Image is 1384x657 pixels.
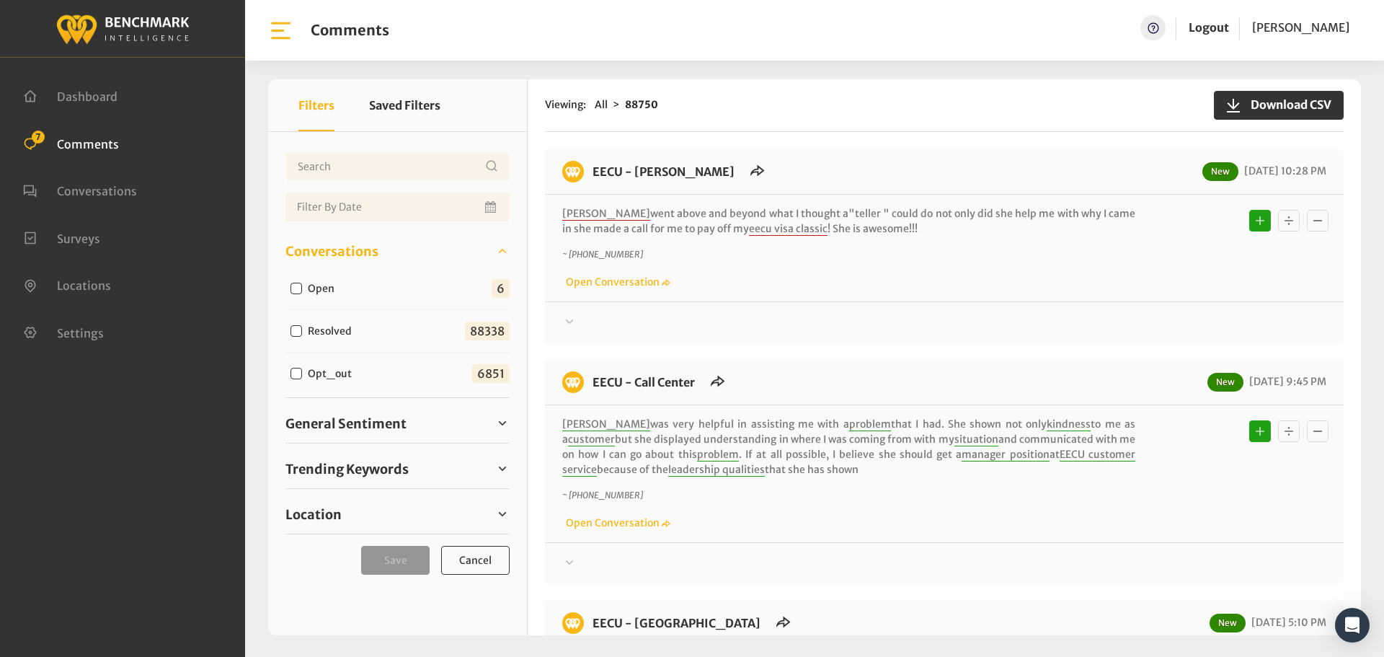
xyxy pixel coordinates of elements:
div: Basic example [1246,206,1332,235]
div: Basic example [1246,417,1332,446]
span: [PERSON_NAME] [562,418,650,431]
span: [DATE] 5:10 PM [1248,616,1326,629]
span: Dashboard [57,89,117,104]
strong: 88750 [625,98,658,111]
span: EECU customer service [562,448,1135,477]
span: [DATE] 9:45 PM [1246,375,1326,388]
h6: EECU - Selma Branch [584,161,743,182]
span: New [1207,373,1243,392]
span: Viewing: [545,97,586,113]
img: bar [268,18,293,43]
a: [PERSON_NAME] [1252,15,1349,40]
span: Surveys [57,231,100,245]
a: Surveys [23,230,100,244]
span: problem [697,448,739,462]
button: Saved Filters [369,79,440,131]
a: Logout [1189,20,1229,35]
a: Comments 7 [23,136,119,150]
span: [DATE] 10:28 PM [1241,164,1326,177]
a: Locations [23,277,111,291]
a: Dashboard [23,88,117,102]
span: 7 [32,131,45,144]
label: Open [303,281,346,296]
a: Conversations [285,240,510,262]
span: 6851 [472,364,510,383]
span: 6 [492,279,510,298]
span: New [1202,162,1238,181]
a: EECU - [GEOGRAPHIC_DATA] [593,616,760,630]
button: Cancel [441,546,510,575]
span: leadership qualities [668,463,765,477]
img: benchmark [562,371,584,393]
input: Opt_out [290,368,302,379]
span: New [1210,614,1246,632]
span: 88338 [465,322,510,340]
img: benchmark [562,612,584,634]
span: Comments [57,136,119,151]
span: Conversations [57,184,137,198]
a: Conversations [23,182,137,197]
div: Open Intercom Messenger [1335,608,1370,643]
span: [PERSON_NAME] [1252,20,1349,35]
input: Open [290,283,302,294]
h1: Comments [311,22,389,39]
span: Location [285,505,342,524]
button: Open Calendar [482,193,501,221]
a: Trending Keywords [285,458,510,480]
img: benchmark [56,11,190,46]
i: ~ [PHONE_NUMBER] [562,249,643,260]
h6: EECU - Milburn [584,612,769,634]
p: was very helpful in assisting me with a that I had. She shown not only to me as a but she display... [562,417,1135,477]
a: General Sentiment [285,413,510,434]
span: Trending Keywords [285,459,409,479]
span: [PERSON_NAME] [562,207,650,221]
label: Opt_out [303,366,363,382]
span: Download CSV [1242,96,1331,113]
label: Resolved [303,324,363,339]
span: Settings [57,325,104,340]
span: Conversations [285,242,378,261]
p: went above and beyond what I thought a"teller " could do not only did she help me with why I came... [562,206,1135,237]
h6: EECU - Call Center [584,371,704,393]
span: customer [568,433,615,446]
span: manager position [962,448,1049,462]
span: kindness [1047,418,1091,431]
a: Open Conversation [562,516,670,529]
button: Download CSV [1214,91,1344,120]
a: EECU - [PERSON_NAME] [593,164,735,179]
a: Location [285,503,510,525]
a: Open Conversation [562,275,670,288]
i: ~ [PHONE_NUMBER] [562,490,643,501]
a: Logout [1189,15,1229,40]
input: Username [285,152,510,181]
span: situation [954,433,998,446]
span: problem [849,418,891,431]
a: EECU - Call Center [593,375,695,389]
input: Date range input field [285,193,510,221]
span: General Sentiment [285,414,407,433]
span: Locations [57,278,111,293]
span: eecu visa classic [749,222,828,236]
input: Resolved [290,325,302,337]
a: Settings [23,325,104,339]
button: Filters [298,79,334,131]
span: All [595,98,608,111]
img: benchmark [562,161,584,182]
